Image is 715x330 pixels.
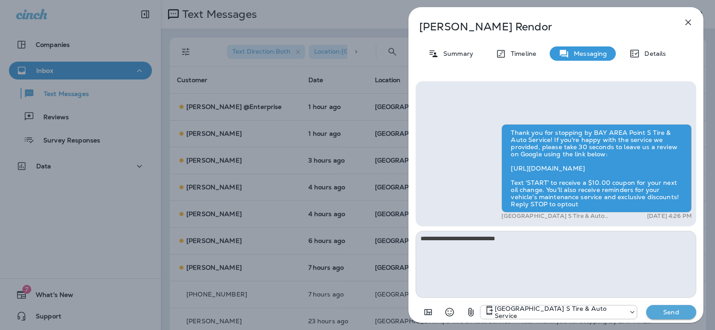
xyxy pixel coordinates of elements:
[652,308,690,316] p: Send
[501,213,615,220] p: [GEOGRAPHIC_DATA] S Tire & Auto Service
[506,50,536,57] p: Timeline
[441,303,458,321] button: Select an emoji
[480,305,637,319] div: +1 (301) 975-0024
[419,303,437,321] button: Add in a premade template
[501,124,692,213] div: Thank you for stopping by BAY AREA Point S Tire & Auto Service! If you're happy with the service ...
[439,50,473,57] p: Summary
[647,213,692,220] p: [DATE] 4:26 PM
[495,305,624,319] p: [GEOGRAPHIC_DATA] S Tire & Auto Service
[646,305,696,319] button: Send
[419,21,663,33] p: [PERSON_NAME] Rendor
[640,50,666,57] p: Details
[569,50,607,57] p: Messaging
